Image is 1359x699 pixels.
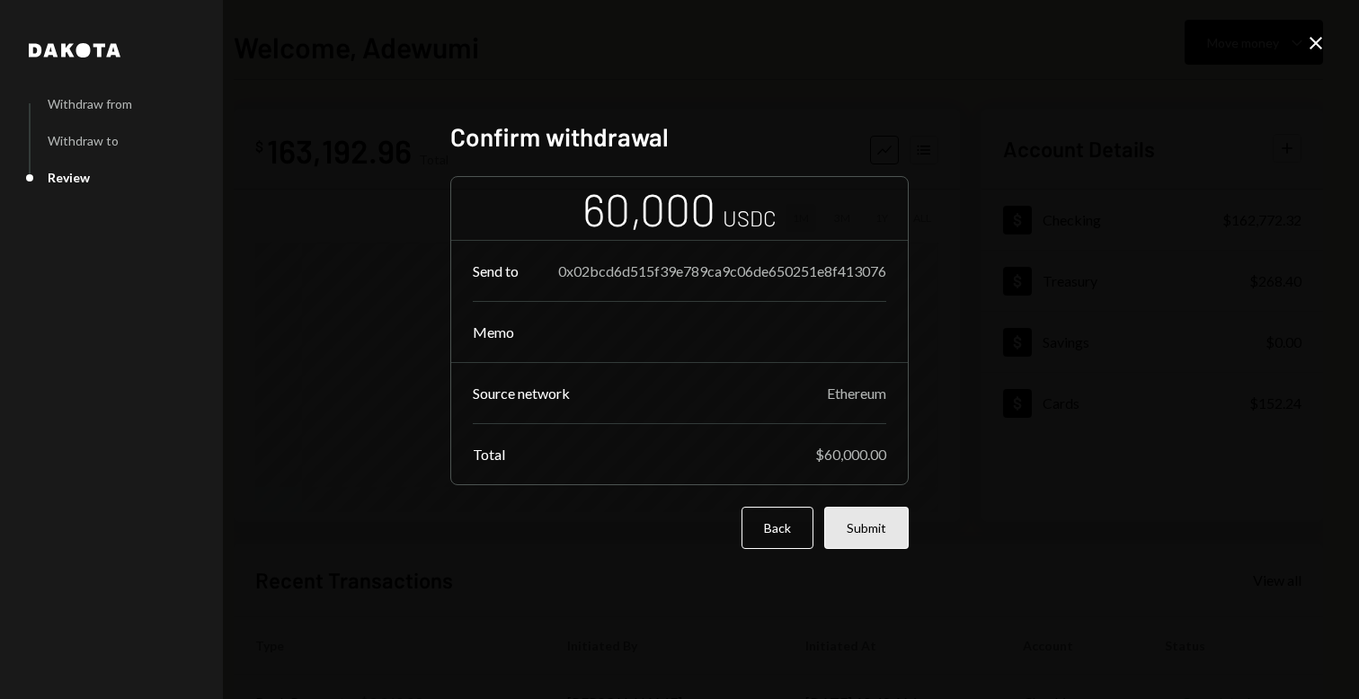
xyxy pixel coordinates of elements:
[815,446,886,463] div: $60,000.00
[473,385,570,402] div: Source network
[48,170,90,185] div: Review
[827,385,886,402] div: Ethereum
[824,507,909,549] button: Submit
[558,262,886,279] div: 0x02bcd6d515f39e789ca9c06de650251e8f413076
[450,119,909,155] h2: Confirm withdrawal
[473,323,514,341] div: Memo
[48,133,119,148] div: Withdraw to
[48,96,132,111] div: Withdraw from
[582,181,715,237] div: 60,000
[473,446,505,463] div: Total
[742,507,813,549] button: Back
[723,203,777,233] div: USDC
[473,262,519,279] div: Send to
